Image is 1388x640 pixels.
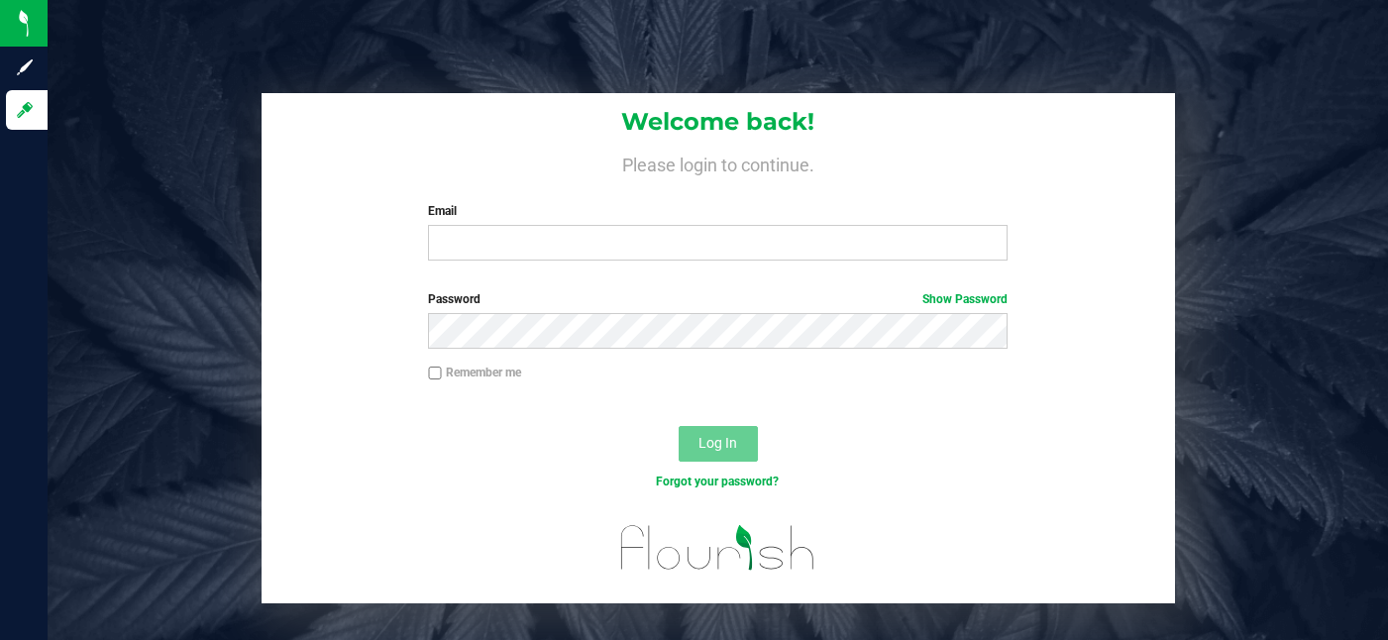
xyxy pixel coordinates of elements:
[656,475,779,488] a: Forgot your password?
[15,57,35,77] inline-svg: Sign up
[428,292,480,306] span: Password
[15,100,35,120] inline-svg: Log in
[679,426,758,462] button: Log In
[428,364,521,381] label: Remember me
[698,435,737,451] span: Log In
[428,367,442,380] input: Remember me
[603,511,832,585] img: flourish_logo.svg
[262,109,1175,135] h1: Welcome back!
[262,151,1175,174] h4: Please login to continue.
[922,292,1008,306] a: Show Password
[428,202,1008,220] label: Email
